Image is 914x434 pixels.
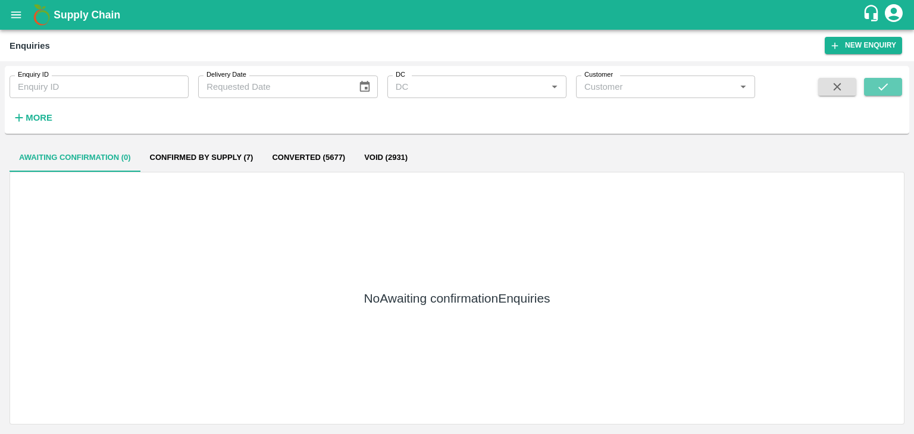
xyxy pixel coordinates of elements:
div: customer-support [862,4,883,26]
button: More [10,108,55,128]
label: Delivery Date [206,70,246,80]
a: Supply Chain [54,7,862,23]
input: Enquiry ID [10,76,189,98]
button: Converted (5677) [262,143,355,172]
h5: No Awaiting confirmation Enquiries [364,290,550,307]
button: New Enquiry [825,37,902,54]
button: Awaiting confirmation (0) [10,143,140,172]
strong: More [26,113,52,122]
button: open drawer [2,1,30,29]
button: Void (2931) [355,143,417,172]
img: logo [30,3,54,27]
label: Enquiry ID [18,70,49,80]
button: Choose date [353,76,376,98]
label: Customer [584,70,613,80]
button: Confirmed by supply (7) [140,143,263,172]
button: Open [735,79,751,95]
input: Requested Date [198,76,349,98]
button: Open [547,79,562,95]
input: Customer [580,79,732,95]
div: account of current user [883,2,904,27]
label: DC [396,70,405,80]
b: Supply Chain [54,9,120,21]
div: Enquiries [10,38,50,54]
input: DC [391,79,543,95]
